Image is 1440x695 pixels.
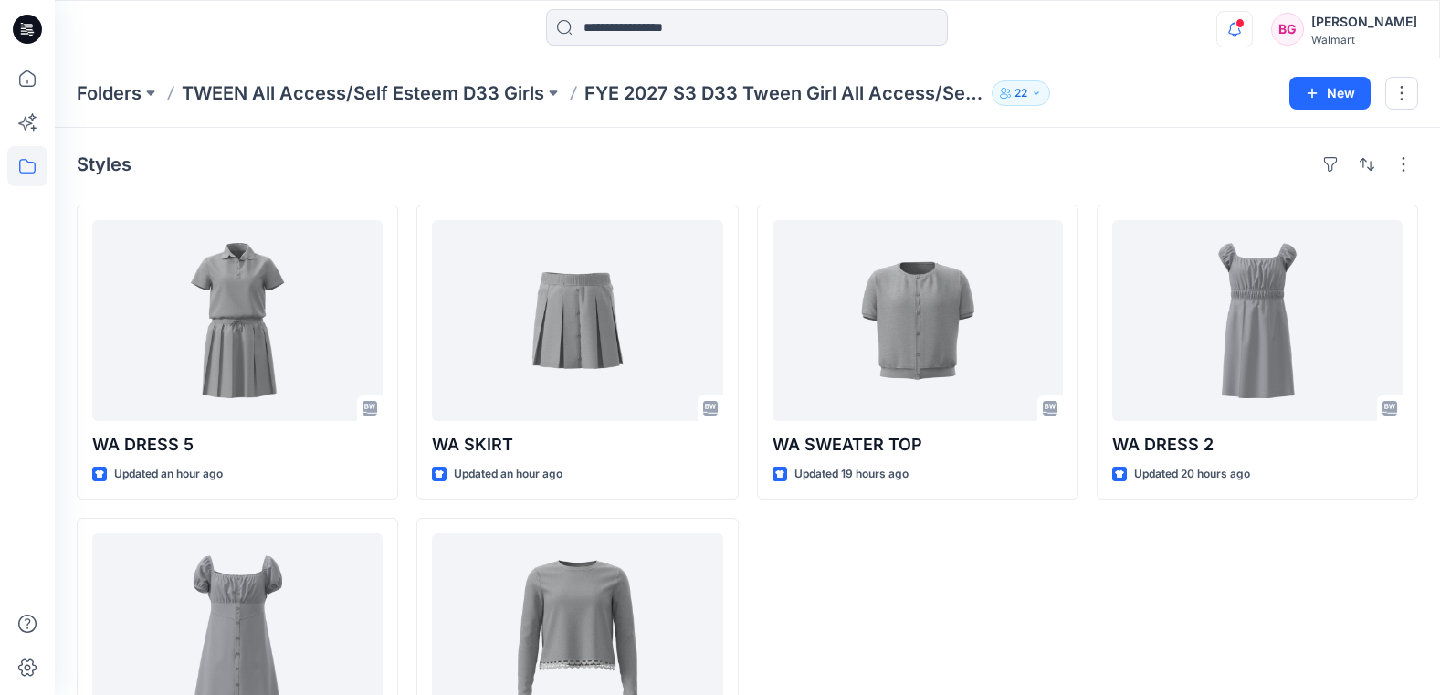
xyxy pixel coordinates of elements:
a: WA SKIRT [432,220,722,421]
a: WA DRESS 2 [1112,220,1403,421]
p: FYE 2027 S3 D33 Tween Girl All Access/Self Esteem [584,80,984,106]
h4: Styles [77,153,131,175]
p: Updated an hour ago [454,465,562,484]
p: WA DRESS 5 [92,432,383,458]
p: Updated 20 hours ago [1134,465,1250,484]
a: TWEEN All Access/Self Esteem D33 Girls [182,80,544,106]
p: WA SKIRT [432,432,722,458]
p: 22 [1014,83,1027,103]
p: Updated an hour ago [114,465,223,484]
p: WA DRESS 2 [1112,432,1403,458]
p: Updated 19 hours ago [794,465,909,484]
button: New [1289,77,1371,110]
p: WA SWEATER TOP [773,432,1063,458]
div: [PERSON_NAME] [1311,11,1417,33]
a: Folders [77,80,142,106]
a: WA DRESS 5 [92,220,383,421]
a: WA SWEATER TOP [773,220,1063,421]
button: 22 [992,80,1050,106]
div: Walmart [1311,33,1417,47]
div: BG [1271,13,1304,46]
